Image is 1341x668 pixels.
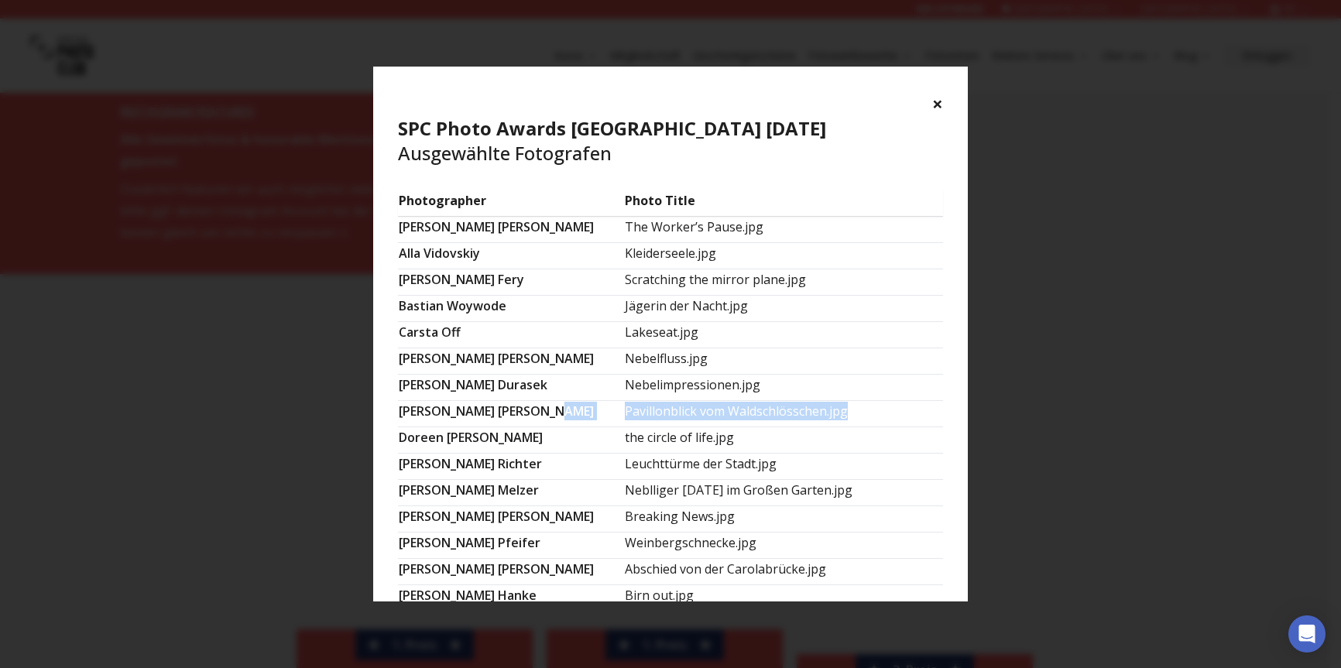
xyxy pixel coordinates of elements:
[398,115,826,141] b: SPC Photo Awards [GEOGRAPHIC_DATA] [DATE]
[624,217,943,243] td: The Worker’s Pause.jpg
[624,375,943,401] td: Nebelimpressionen.jpg
[398,559,624,585] td: [PERSON_NAME] [PERSON_NAME]
[624,296,943,322] td: Jägerin der Nacht.jpg
[398,506,624,533] td: [PERSON_NAME] [PERSON_NAME]
[398,348,624,375] td: [PERSON_NAME] [PERSON_NAME]
[624,585,943,611] td: Birn out.jpg
[624,401,943,427] td: Pavillonblick vom Waldschlösschen.jpg
[398,585,624,611] td: [PERSON_NAME] Hanke
[398,269,624,296] td: [PERSON_NAME] Fery
[624,533,943,559] td: Weinbergschnecke.jpg
[624,506,943,533] td: Breaking News.jpg
[398,375,624,401] td: [PERSON_NAME] Durasek
[624,454,943,480] td: Leuchttürme der Stadt.jpg
[398,190,624,217] td: Photographer
[932,91,943,116] button: ×
[398,480,624,506] td: [PERSON_NAME] Melzer
[398,116,943,166] h4: Ausgewählte Fotografen
[398,427,624,454] td: Doreen [PERSON_NAME]
[624,243,943,269] td: Kleiderseele.jpg
[624,269,943,296] td: Scratching the mirror plane.jpg
[398,217,624,243] td: [PERSON_NAME] [PERSON_NAME]
[398,454,624,480] td: [PERSON_NAME] Richter
[398,322,624,348] td: Carsta Off
[398,296,624,322] td: Bastian Woywode
[398,401,624,427] td: [PERSON_NAME] [PERSON_NAME]
[398,243,624,269] td: Alla Vidovskiy
[624,190,943,217] td: Photo Title
[624,559,943,585] td: Abschied von der Carolabrücke.jpg
[624,322,943,348] td: Lakeseat.jpg
[624,480,943,506] td: Neblliger [DATE] im Großen Garten.jpg
[1288,615,1326,653] div: Open Intercom Messenger
[398,533,624,559] td: [PERSON_NAME] Pfeifer
[624,427,943,454] td: the circle of life.jpg
[624,348,943,375] td: Nebelfluss.jpg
